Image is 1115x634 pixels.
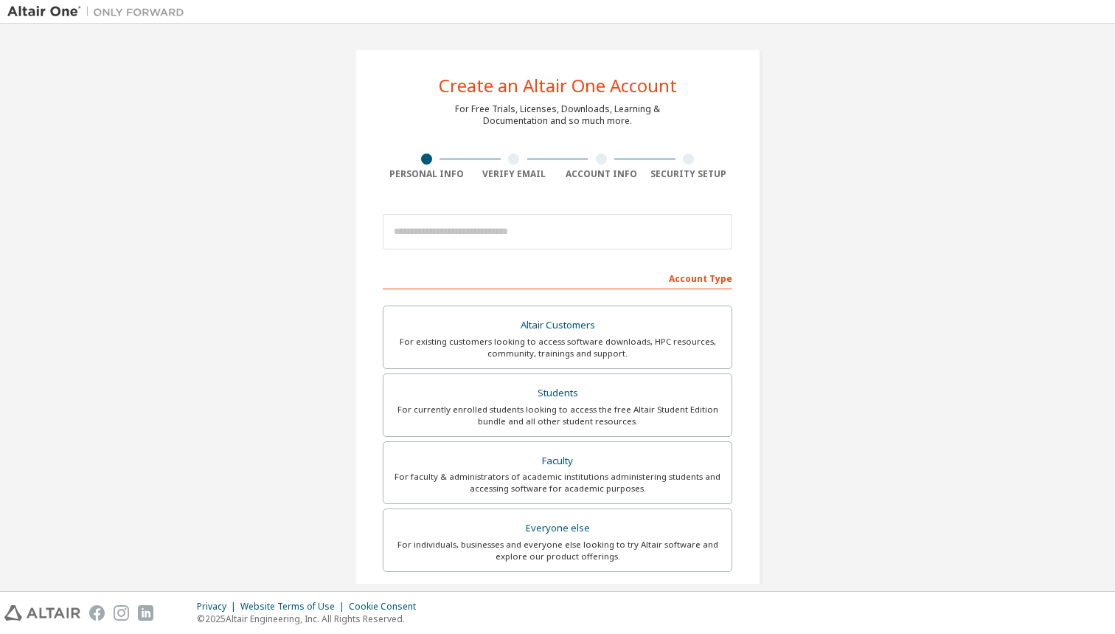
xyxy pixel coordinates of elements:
[349,601,425,613] div: Cookie Consent
[197,613,425,625] p: © 2025 Altair Engineering, Inc. All Rights Reserved.
[392,336,723,359] div: For existing customers looking to access software downloads, HPC resources, community, trainings ...
[557,168,645,180] div: Account Info
[392,404,723,427] div: For currently enrolled students looking to access the free Altair Student Edition bundle and all ...
[392,471,723,495] div: For faculty & administrators of academic institutions administering students and accessing softwa...
[455,103,660,127] div: For Free Trials, Licenses, Downloads, Learning & Documentation and so much more.
[383,266,732,289] div: Account Type
[138,605,153,621] img: linkedin.svg
[470,168,558,180] div: Verify Email
[439,77,677,94] div: Create an Altair One Account
[392,518,723,539] div: Everyone else
[7,4,192,19] img: Altair One
[114,605,129,621] img: instagram.svg
[392,451,723,472] div: Faculty
[392,539,723,562] div: For individuals, businesses and everyone else looking to try Altair software and explore our prod...
[392,315,723,336] div: Altair Customers
[392,383,723,404] div: Students
[197,601,240,613] div: Privacy
[383,168,470,180] div: Personal Info
[645,168,733,180] div: Security Setup
[240,601,349,613] div: Website Terms of Use
[89,605,105,621] img: facebook.svg
[4,605,80,621] img: altair_logo.svg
